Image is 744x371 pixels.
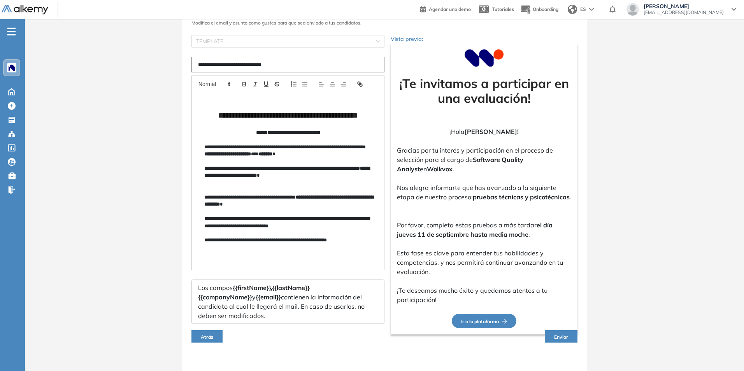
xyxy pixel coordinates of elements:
span: {{companyName}} [198,293,252,301]
button: Onboarding [520,1,558,18]
p: Nos alegra informarte que has avanzado a la siguiente etapa de nuestro proceso: . [397,183,571,202]
i: - [7,31,16,32]
span: Atrás [201,334,213,340]
span: {{lastName}} [272,284,310,292]
button: Enviar [545,330,577,343]
p: Esta fase es clave para entender tus habilidades y competencias, y nos permitirá continuar avanza... [397,248,571,276]
p: Vista previa: [391,35,577,43]
a: Agendar una demo [420,4,471,13]
span: {{firstName}}, [233,284,272,292]
img: Logo [2,5,48,15]
strong: ¡Te invitamos a participar en una evaluación! [399,76,569,106]
div: Los campos y contienen la información del candidato al cual le llegará el mail. En caso de usarlo... [191,280,384,324]
p: ¡Hola [397,127,571,136]
span: ES [580,6,586,13]
span: [PERSON_NAME] [644,3,724,9]
strong: [PERSON_NAME]! [465,128,519,135]
h3: Modifica el email y asunto como gustes para que sea enviado a tus candidatos. [191,20,577,26]
img: https://assets.alkemy.org/workspaces/1394/c9baeb50-dbbd-46c2-a7b2-c74a16be862c.png [9,65,15,71]
strong: el día jueves 11 de septiembre hasta media moche [397,221,553,238]
p: ¡Te deseamos mucho éxito y quedamos atentos a tu participación! [397,286,571,304]
strong: Software Quality Analyst [397,156,523,173]
img: Flecha [499,319,507,324]
p: Por favor, completa estas pruebas a más tardar . [397,220,571,239]
button: Atrás [191,330,223,343]
strong: pruebas técnicas y psicotécnicas [473,193,570,201]
strong: Wolkvox [427,165,453,173]
img: world [568,5,577,14]
span: Ir a la plataforma [461,318,507,324]
span: Enviar [554,334,568,340]
img: arrow [589,8,594,11]
span: Agendar una demo [429,6,471,12]
button: Ir a la plataformaFlecha [452,314,516,328]
span: [EMAIL_ADDRESS][DOMAIN_NAME] [644,9,724,16]
span: {{email}} [256,293,281,301]
p: Gracias por tu interés y participación en el proceso de selección para el cargo de en . [397,146,571,174]
span: Tutoriales [492,6,514,12]
span: Onboarding [533,6,558,12]
img: Logo de la compañía [465,49,504,67]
